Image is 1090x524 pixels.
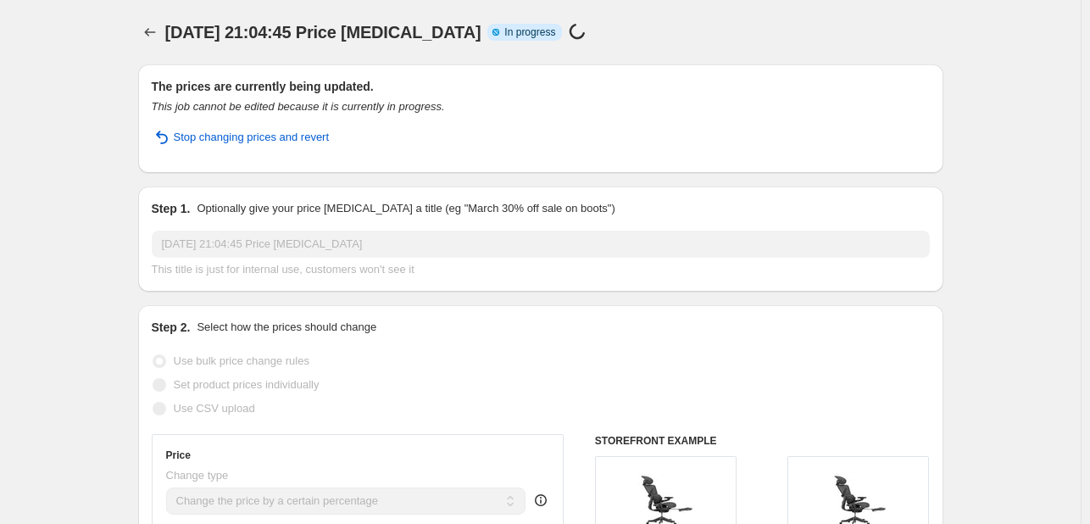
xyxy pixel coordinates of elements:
[166,469,229,482] span: Change type
[152,100,445,113] i: This job cannot be edited because it is currently in progress.
[504,25,555,39] span: In progress
[152,200,191,217] h2: Step 1.
[595,434,930,448] h6: STOREFRONT EXAMPLE
[174,354,309,367] span: Use bulk price change rules
[174,378,320,391] span: Set product prices individually
[152,319,191,336] h2: Step 2.
[532,492,549,509] div: help
[138,20,162,44] button: Price change jobs
[142,124,340,151] button: Stop changing prices and revert
[166,449,191,462] h3: Price
[174,402,255,415] span: Use CSV upload
[174,129,330,146] span: Stop changing prices and revert
[197,319,376,336] p: Select how the prices should change
[152,78,930,95] h2: The prices are currently being updated.
[152,263,414,276] span: This title is just for internal use, customers won't see it
[165,23,481,42] span: [DATE] 21:04:45 Price [MEDICAL_DATA]
[197,200,615,217] p: Optionally give your price [MEDICAL_DATA] a title (eg "March 30% off sale on boots")
[152,231,930,258] input: 30% off holiday sale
